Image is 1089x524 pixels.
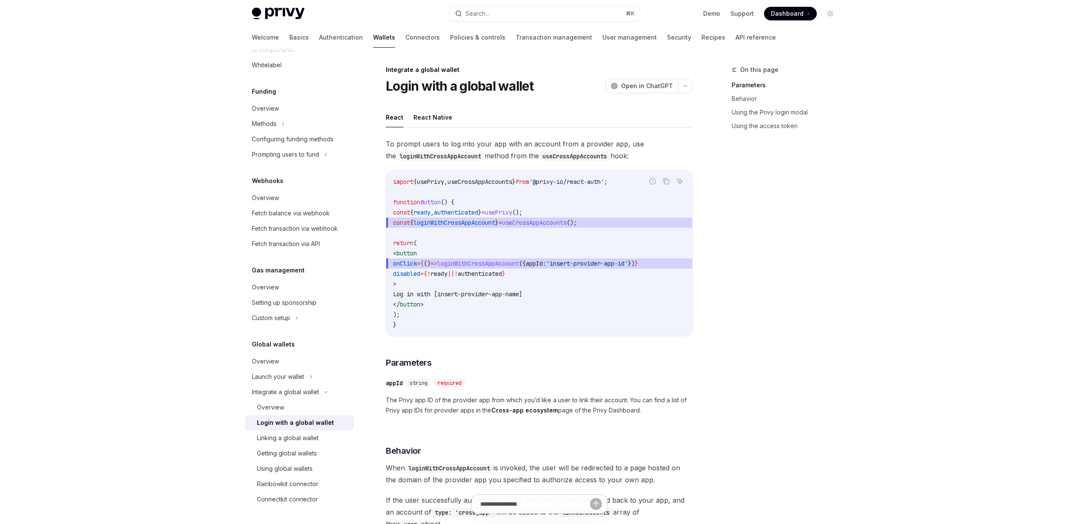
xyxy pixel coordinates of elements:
[430,209,434,216] span: ,
[393,311,400,318] span: );
[252,372,304,382] div: Launch your wallet
[635,260,638,267] span: }
[512,178,516,186] span: }
[516,178,529,186] span: from
[420,260,424,267] span: {
[245,236,354,252] a: Fetch transaction via API
[410,209,413,216] span: {
[252,60,282,70] div: Whitelabel
[245,57,354,73] a: Whitelabel
[434,379,465,387] div: required
[605,79,678,93] button: Open in ChatGPT
[245,101,354,116] a: Overview
[661,176,672,187] button: Copy the contents from the code block
[393,301,400,308] span: </
[417,178,444,186] span: usePrivy
[245,221,354,236] a: Fetch transaction via webhook
[245,132,354,147] a: Configuring funding methods
[444,178,448,186] span: ,
[252,103,279,114] div: Overview
[386,66,693,74] div: Integrate a global wallet
[252,356,279,367] div: Overview
[512,209,522,216] span: ();
[252,86,276,97] h5: Funding
[393,239,413,247] span: return
[252,149,319,160] div: Prompting users to fund
[245,400,354,415] a: Overview
[740,65,778,75] span: On this page
[437,260,519,267] span: loginWithCrossAppAccount
[478,209,482,216] span: }
[252,223,338,234] div: Fetch transaction via webhook
[626,10,635,17] span: ⌘ K
[393,280,396,288] span: >
[396,249,417,257] span: button
[424,260,430,267] span: ()
[410,380,428,387] span: string
[413,178,417,186] span: {
[373,27,395,48] a: Wallets
[420,198,441,206] span: Button
[252,8,305,20] img: light logo
[424,270,427,278] span: {
[393,249,396,257] span: <
[393,260,417,267] span: onClick
[621,82,673,90] span: Open in ChatGPT
[257,433,319,443] div: Linking a global wallet
[499,219,502,226] span: =
[245,280,354,295] a: Overview
[257,464,313,474] div: Using global wallets
[400,301,420,308] span: button
[386,462,693,486] span: When is invoked, the user will be redirected to a page hosted on the domain of the provider app y...
[495,219,499,226] span: }
[252,298,316,308] div: Setting up sponsorship
[546,260,628,267] span: 'insert-provider-app-id'
[674,176,685,187] button: Ask AI
[647,176,658,187] button: Report incorrect code
[252,176,283,186] h5: Webhooks
[454,270,458,278] span: !
[701,27,725,48] a: Recipes
[393,178,413,186] span: import
[393,219,410,226] span: const
[252,282,279,292] div: Overview
[245,461,354,476] a: Using global wallets
[449,6,640,21] button: Search...⌘K
[667,27,691,48] a: Security
[539,152,610,161] code: useCrossAppAccounts
[393,209,410,216] span: const
[393,270,420,278] span: disabled
[502,219,567,226] span: useCrossAppAccounts
[386,107,403,127] button: React
[257,402,284,412] div: Overview
[529,178,604,186] span: '@privy-io/react-auth'
[736,27,776,48] a: API reference
[257,418,334,428] div: Login with a global wallet
[448,270,454,278] span: ||
[386,138,693,162] span: To prompt users to log into your app with an account from a provider app, use the method from the...
[245,190,354,206] a: Overview
[252,313,290,323] div: Custom setup
[417,260,420,267] span: =
[252,387,319,397] div: Integrate a global wallet
[502,270,505,278] span: }
[245,476,354,492] a: Rainbowkit connector
[245,354,354,369] a: Overview
[420,301,424,308] span: >
[405,464,493,473] code: loginWithCrossAppAccount
[405,27,440,48] a: Connectors
[413,239,417,247] span: (
[732,106,844,119] a: Using the Privy login modal
[252,265,305,275] h5: Gas management
[245,492,354,507] a: Connectkit connector
[386,78,534,94] h1: Login with a global wallet
[413,209,430,216] span: ready
[519,260,526,267] span: ({
[393,290,522,298] span: Log in with [insert-provider-app-name]
[732,78,844,92] a: Parameters
[771,9,804,18] span: Dashboard
[245,430,354,446] a: Linking a global wallet
[430,260,437,267] span: =>
[590,498,602,510] button: Send message
[257,448,317,458] div: Getting global wallets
